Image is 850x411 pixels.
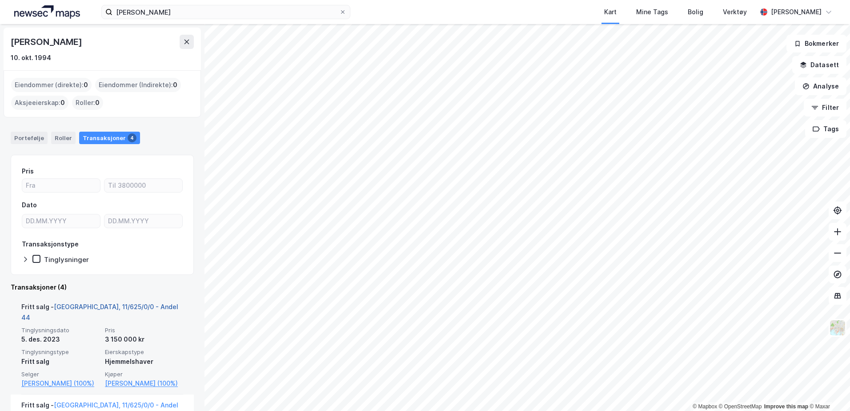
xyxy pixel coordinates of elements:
[11,78,92,92] div: Eiendommer (direkte) :
[22,200,37,210] div: Dato
[11,282,194,293] div: Transaksjoner (4)
[105,334,183,345] div: 3 150 000 kr
[21,302,183,326] div: Fritt salg -
[173,80,177,90] span: 0
[22,166,34,177] div: Pris
[14,5,80,19] img: logo.a4113a55bc3d86da70a041830d287a7e.svg
[95,78,181,92] div: Eiendommer (Indirekte) :
[806,368,850,411] iframe: Chat Widget
[72,96,103,110] div: Roller :
[112,5,339,19] input: Søk på adresse, matrikkel, gårdeiere, leietakere eller personer
[128,133,136,142] div: 4
[805,120,846,138] button: Tags
[21,371,100,378] span: Selger
[105,326,183,334] span: Pris
[688,7,703,17] div: Bolig
[105,348,183,356] span: Eierskapstype
[11,35,84,49] div: [PERSON_NAME]
[11,132,48,144] div: Portefølje
[795,77,846,95] button: Analyse
[804,99,846,117] button: Filter
[764,403,808,410] a: Improve this map
[604,7,617,17] div: Kart
[21,348,100,356] span: Tinglysningstype
[21,378,100,389] a: [PERSON_NAME] (100%)
[84,80,88,90] span: 0
[105,371,183,378] span: Kjøper
[44,255,89,264] div: Tinglysninger
[786,35,846,52] button: Bokmerker
[22,239,79,250] div: Transaksjonstype
[105,378,183,389] a: [PERSON_NAME] (100%)
[60,97,65,108] span: 0
[792,56,846,74] button: Datasett
[771,7,822,17] div: [PERSON_NAME]
[104,179,182,192] input: Til 3800000
[22,214,100,228] input: DD.MM.YYYY
[51,132,76,144] div: Roller
[636,7,668,17] div: Mine Tags
[21,326,100,334] span: Tinglysningsdato
[829,319,846,336] img: Z
[11,96,68,110] div: Aksjeeierskap :
[22,179,100,192] input: Fra
[105,356,183,367] div: Hjemmelshaver
[719,403,762,410] a: OpenStreetMap
[79,132,140,144] div: Transaksjoner
[21,334,100,345] div: 5. des. 2023
[21,356,100,367] div: Fritt salg
[21,303,178,321] a: [GEOGRAPHIC_DATA], 11/625/0/0 - Andel 44
[95,97,100,108] span: 0
[104,214,182,228] input: DD.MM.YYYY
[723,7,747,17] div: Verktøy
[11,52,51,63] div: 10. okt. 1994
[693,403,717,410] a: Mapbox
